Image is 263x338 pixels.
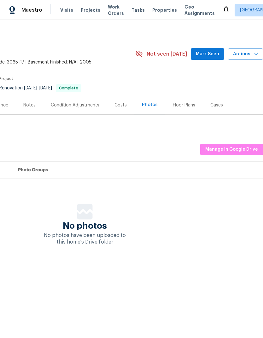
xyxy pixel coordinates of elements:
[200,144,263,155] button: Manage in Google Drive
[60,7,73,13] span: Visits
[39,86,52,90] span: [DATE]
[21,7,42,13] span: Maestro
[210,102,223,108] div: Cases
[23,102,36,108] div: Notes
[142,102,158,108] div: Photos
[152,7,177,13] span: Properties
[108,4,124,16] span: Work Orders
[51,102,99,108] div: Condition Adjustments
[233,50,258,58] span: Actions
[63,223,107,229] span: No photos
[173,102,195,108] div: Floor Plans
[131,8,145,12] span: Tasks
[24,86,52,90] span: -
[205,146,258,154] span: Manage in Google Drive
[13,162,263,178] th: Photo Groups
[56,86,81,90] span: Complete
[191,48,224,60] button: Mark Seen
[196,50,219,58] span: Mark Seen
[24,86,37,90] span: [DATE]
[81,7,100,13] span: Projects
[228,48,263,60] button: Actions
[184,4,215,16] span: Geo Assignments
[147,51,187,57] span: Not seen [DATE]
[44,233,126,244] span: No photos have been uploaded to this home's Drive folder
[114,102,127,108] div: Costs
